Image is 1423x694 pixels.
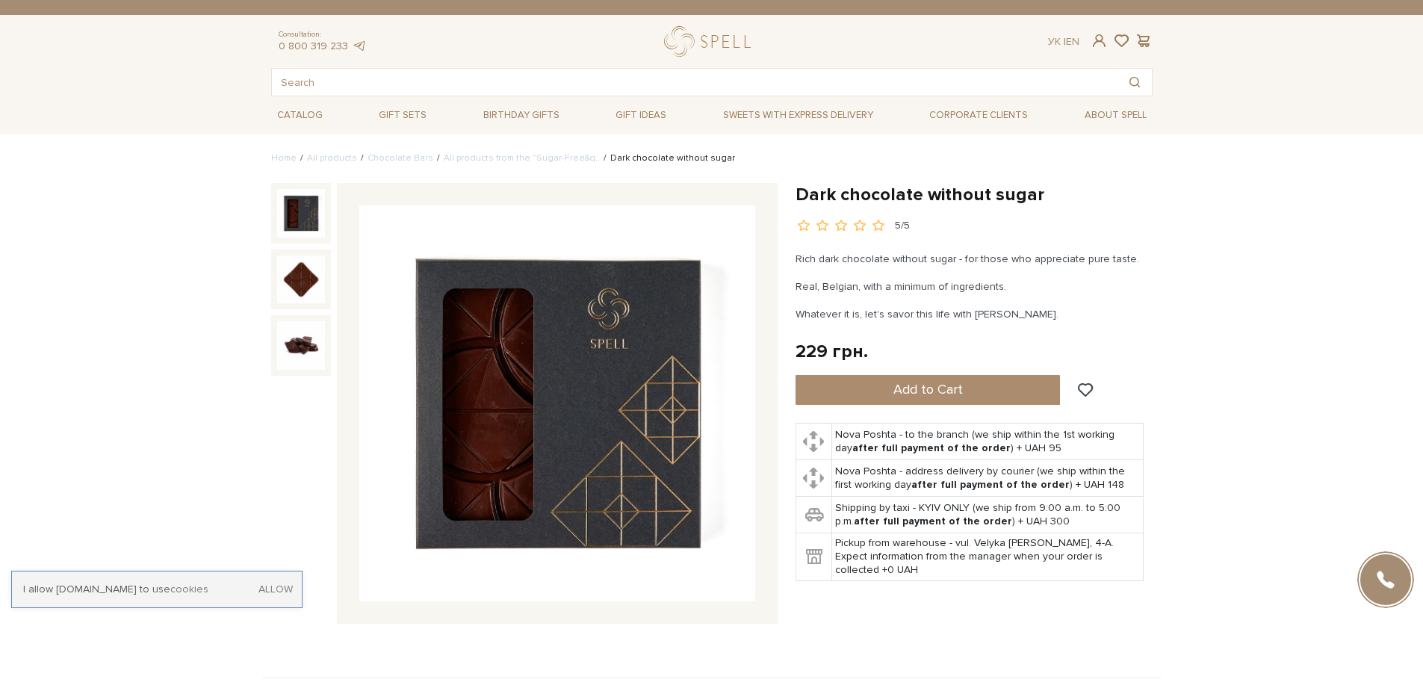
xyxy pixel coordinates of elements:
[911,478,1070,491] b: after full payment of the order
[170,583,208,595] a: cookies
[832,460,1144,497] td: Nova Poshta - address delivery by courier (we ship within the first working day ) + UAH 148
[477,104,565,127] span: Birthday gifts
[854,515,1012,527] b: after full payment of the order
[893,381,963,397] span: Add to Cart
[271,104,329,127] span: Catalog
[359,205,755,601] img: Dark chocolate without sugar
[923,102,1034,128] a: Corporate clients
[796,375,1061,405] button: Add to Cart
[796,279,1146,294] p: Real, Belgian, with a minimum of ingredients.
[277,255,325,303] img: Dark chocolate without sugar
[271,152,297,164] a: Home
[307,152,357,164] a: All products
[258,583,293,596] a: Allow
[373,104,433,127] span: Gift sets
[895,219,910,233] div: 5/5
[1079,104,1153,127] span: About Spell
[796,251,1146,267] p: Rich dark chocolate without sugar - for those who appreciate pure taste.
[272,69,1117,96] input: Search
[664,26,757,57] a: logo
[12,583,302,596] div: I allow [DOMAIN_NAME] to use
[717,102,879,128] a: Sweets with express delivery
[279,40,348,52] a: 0 800 319 233
[832,424,1144,460] td: Nova Poshta - to the branch (we ship within the 1st working day ) + UAH 95
[444,152,600,164] a: All products from the "Sugar-Free&q..
[277,189,325,237] img: Dark chocolate without sugar
[1064,35,1066,48] span: |
[368,152,433,164] a: Chocolate Bars
[796,306,1146,322] p: Whatever it is, let's savor this life with [PERSON_NAME].
[796,183,1153,206] h1: Dark chocolate without sugar
[796,340,868,363] div: 229 грн.
[279,30,367,40] span: Consultation:
[832,533,1144,581] td: Pickup from warehouse - vul. Velyka [PERSON_NAME], 4-A. Expect information from the manager when ...
[832,497,1144,533] td: Shipping by taxi - KYIV ONLY (we ship from 9:00 a.m. to 5:00 p.m. ) + UAH 300
[600,152,735,165] li: Dark chocolate without sugar
[852,442,1011,454] b: after full payment of the order
[352,40,367,52] a: telegram
[610,104,672,127] span: Gift ideas
[1117,69,1152,96] button: Search
[1048,35,1079,49] div: En
[1048,35,1061,48] a: Ук
[277,321,325,369] img: Dark chocolate without sugar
